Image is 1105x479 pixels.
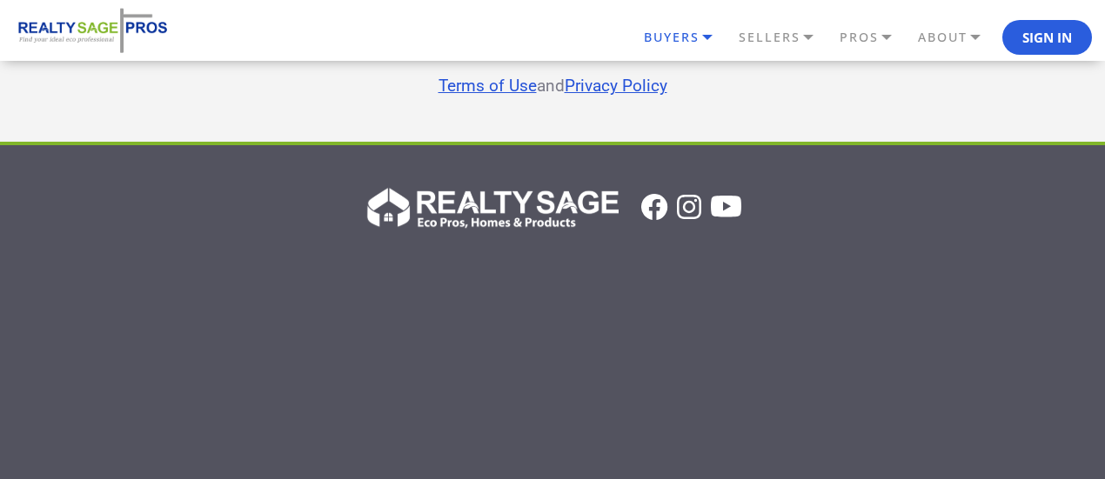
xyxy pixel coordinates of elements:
button: Sign In [1002,20,1092,55]
a: BUYERS [640,23,734,52]
a: PROS [835,23,914,52]
a: SELLERS [734,23,835,52]
a: Privacy Policy [565,76,667,96]
p: and [13,75,1092,98]
img: Realty Sage Logo [364,183,619,231]
img: REALTY SAGE PROS [13,7,170,55]
a: Terms of Use [439,76,537,96]
a: ABOUT [914,23,1002,52]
